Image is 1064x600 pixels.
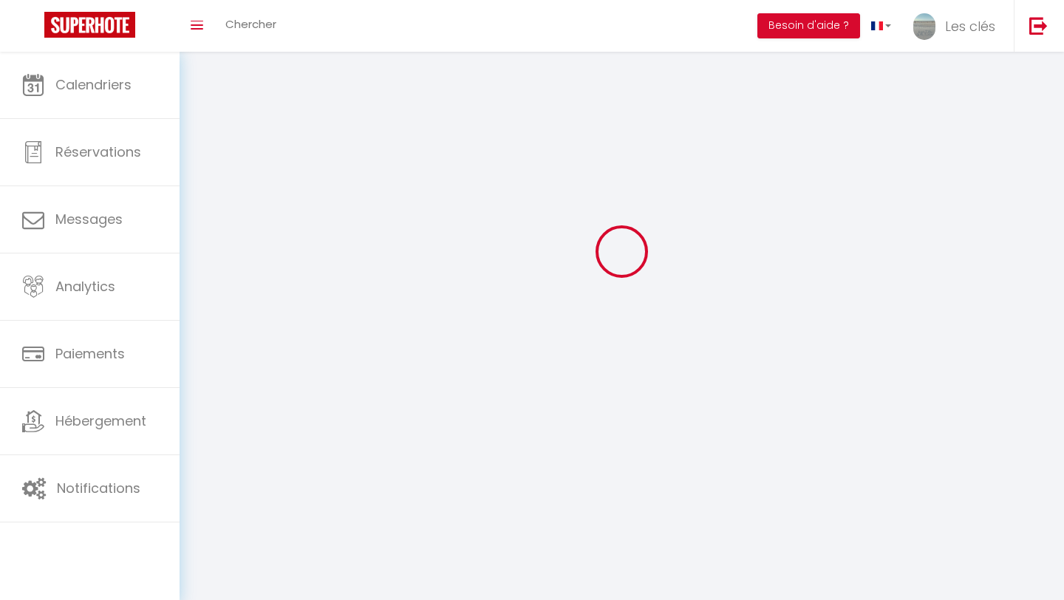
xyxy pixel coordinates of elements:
[55,143,141,161] span: Réservations
[55,75,132,94] span: Calendriers
[57,479,140,497] span: Notifications
[913,13,935,40] img: ...
[1029,16,1048,35] img: logout
[55,412,146,430] span: Hébergement
[225,16,276,32] span: Chercher
[55,277,115,296] span: Analytics
[44,12,135,38] img: Super Booking
[55,210,123,228] span: Messages
[945,17,995,35] span: Les clés
[55,344,125,363] span: Paiements
[757,13,860,38] button: Besoin d'aide ?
